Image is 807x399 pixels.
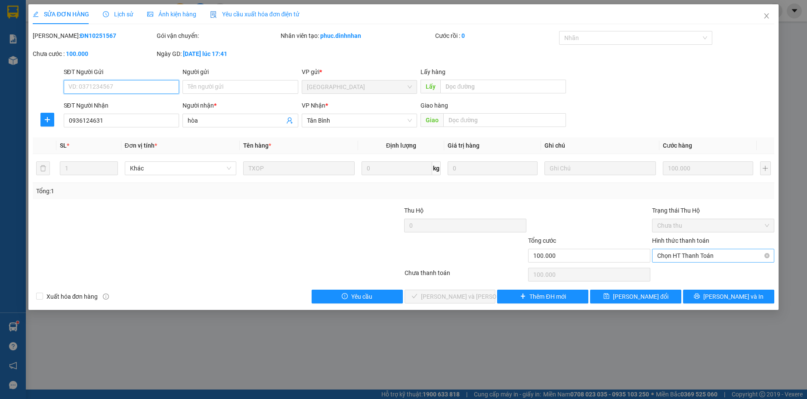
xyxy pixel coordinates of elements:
input: 0 [448,161,538,175]
button: plus [760,161,771,175]
input: Ghi Chú [544,161,656,175]
span: kg [432,161,441,175]
div: Tổng: 1 [36,186,312,196]
span: VP Nhận [302,102,325,109]
span: Chưa thu [657,219,769,232]
span: save [603,293,609,300]
div: Trạng thái Thu Hộ [652,206,774,215]
div: VP gửi [302,67,417,77]
th: Ghi chú [541,137,659,154]
b: phuc.dinhnhan [320,32,361,39]
span: Giao [421,113,443,127]
div: Chưa cước : [33,49,155,59]
span: SỬA ĐƠN HÀNG [33,11,89,18]
span: Đà Nẵng [307,80,412,93]
span: Cước hàng [663,142,692,149]
input: VD: Bàn, Ghế [243,161,355,175]
span: Chọn HT Thanh Toán [657,249,769,262]
span: [PERSON_NAME] và In [703,292,764,301]
button: exclamation-circleYêu cầu [312,290,403,303]
div: Cước rồi : [435,31,557,40]
span: exclamation-circle [342,293,348,300]
span: plus [520,293,526,300]
div: Người nhận [182,101,298,110]
button: delete [36,161,50,175]
span: picture [147,11,153,17]
span: plus [41,116,54,123]
span: Lịch sử [103,11,133,18]
span: Thu Hộ [404,207,424,214]
button: plus [40,113,54,127]
div: SĐT Người Gửi [64,67,179,77]
div: Người gửi [182,67,298,77]
div: Nhân viên tạo: [281,31,434,40]
b: [DATE] lúc 17:41 [183,50,227,57]
button: check[PERSON_NAME] và [PERSON_NAME] hàng [405,290,496,303]
span: user-add [286,117,293,124]
div: [PERSON_NAME]: [33,31,155,40]
button: printer[PERSON_NAME] và In [683,290,774,303]
span: Giao hàng [421,102,448,109]
div: Ngày GD: [157,49,279,59]
span: Lấy hàng [421,68,445,75]
b: 0 [461,32,465,39]
div: Chưa thanh toán [404,268,528,283]
div: Gói vận chuyển: [157,31,279,40]
span: Thêm ĐH mới [529,292,566,301]
label: Hình thức thanh toán [652,237,709,244]
span: Lấy [421,80,440,93]
span: close [763,12,770,19]
button: Close [754,4,779,28]
span: Giá trị hàng [448,142,479,149]
button: save[PERSON_NAME] đổi [590,290,681,303]
span: Tân Bình [307,114,412,127]
span: SL [60,142,67,149]
span: Tổng cước [528,237,556,244]
input: Dọc đường [440,80,566,93]
span: printer [694,293,700,300]
span: Tên hàng [243,142,271,149]
span: [PERSON_NAME] đổi [613,292,668,301]
span: Đơn vị tính [125,142,157,149]
span: close-circle [764,253,770,258]
span: Ảnh kiện hàng [147,11,196,18]
input: 0 [663,161,753,175]
div: SĐT Người Nhận [64,101,179,110]
img: icon [210,11,217,18]
span: Xuất hóa đơn hàng [43,292,102,301]
input: Dọc đường [443,113,566,127]
button: plusThêm ĐH mới [497,290,588,303]
b: 100.000 [66,50,88,57]
span: info-circle [103,294,109,300]
span: edit [33,11,39,17]
span: clock-circle [103,11,109,17]
b: ĐN10251567 [80,32,116,39]
span: Định lượng [386,142,416,149]
span: Yêu cầu [351,292,372,301]
span: Yêu cầu xuất hóa đơn điện tử [210,11,300,18]
span: Khác [130,162,231,175]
